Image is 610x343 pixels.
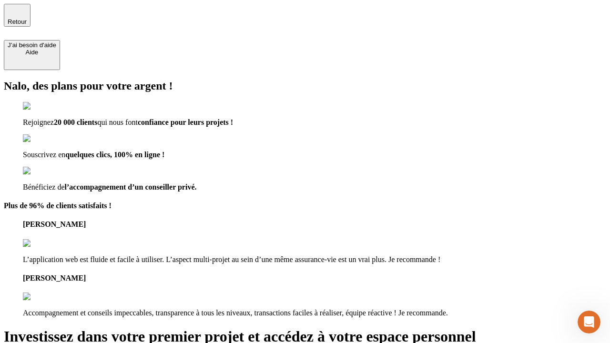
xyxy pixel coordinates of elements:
iframe: Intercom live chat [578,311,600,333]
p: Accompagnement et conseils impeccables, transparence à tous les niveaux, transactions faciles à r... [23,309,606,317]
span: Rejoignez [23,118,54,126]
span: 20 000 clients [54,118,98,126]
button: J’ai besoin d'aideAide [4,40,60,70]
h2: Nalo, des plans pour votre argent ! [4,80,606,92]
span: Souscrivez en [23,151,65,159]
div: Aide [8,49,56,56]
span: quelques clics, 100% en ligne ! [65,151,164,159]
h4: [PERSON_NAME] [23,220,606,229]
button: Retour [4,4,30,27]
img: checkmark [23,167,64,175]
span: qui nous font [97,118,137,126]
div: J’ai besoin d'aide [8,41,56,49]
span: Retour [8,18,27,25]
img: checkmark [23,102,64,111]
img: checkmark [23,134,64,143]
p: L’application web est fluide et facile à utiliser. L’aspect multi-projet au sein d’une même assur... [23,255,606,264]
h4: Plus de 96% de clients satisfaits ! [4,202,606,210]
span: l’accompagnement d’un conseiller privé. [65,183,197,191]
img: reviews stars [23,239,70,248]
span: confiance pour leurs projets ! [138,118,233,126]
h4: [PERSON_NAME] [23,274,606,282]
span: Bénéficiez de [23,183,65,191]
img: reviews stars [23,293,70,301]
